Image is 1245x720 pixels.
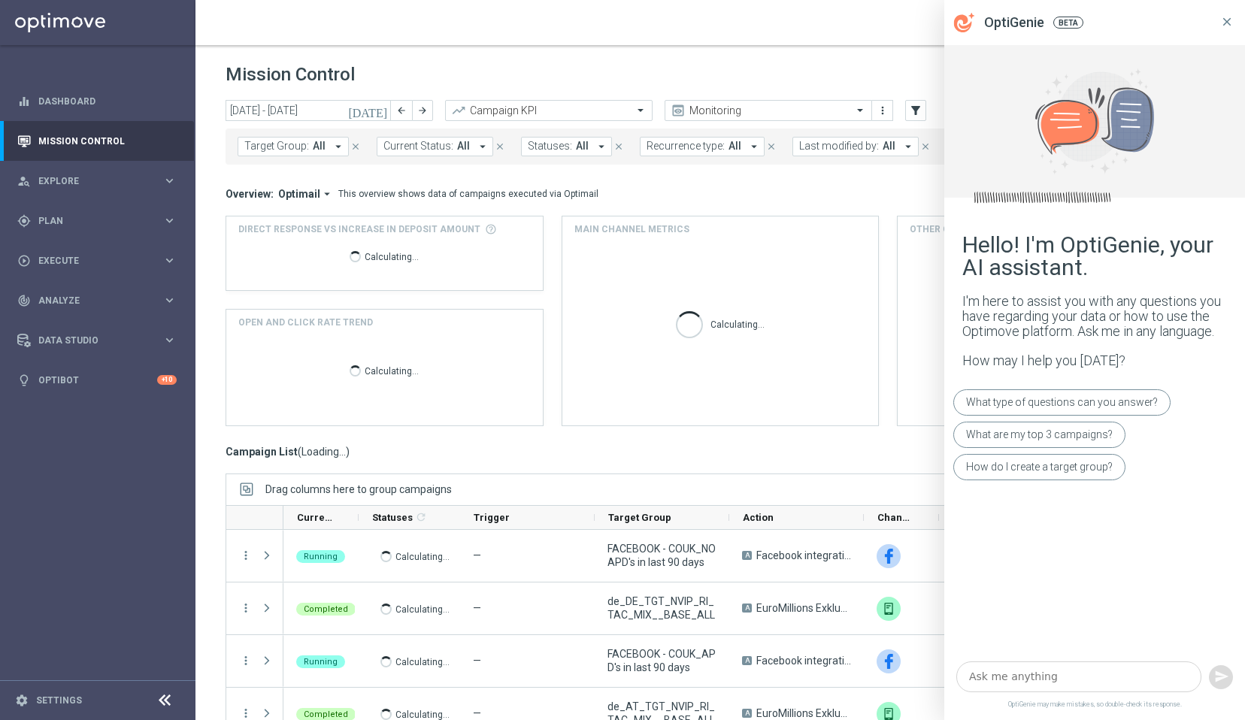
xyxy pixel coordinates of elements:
[17,360,177,400] div: Optibot
[395,654,450,668] p: Calculating...
[372,512,413,523] span: Statuses
[647,140,725,153] span: Recurrence type:
[445,100,653,121] ng-select: Campaign KPI
[476,140,489,153] i: arrow_drop_down
[17,255,177,267] div: play_circle_outline Execute keyboard_arrow_right
[756,549,851,562] span: Facebook integration test
[17,334,177,346] button: Data Studio keyboard_arrow_right
[38,336,162,345] span: Data Studio
[742,656,752,665] span: A
[17,214,31,228] i: gps_fixed
[162,213,177,228] i: keyboard_arrow_right
[296,601,356,616] colored-tag: Completed
[244,140,309,153] span: Target Group:
[274,187,338,201] button: Optimail arrow_drop_down
[765,138,778,155] button: close
[38,296,162,305] span: Analyze
[157,375,177,385] div: +10
[953,389,1171,416] div: What type of questions can you answer?
[799,140,879,153] span: Last modified by:
[297,512,333,523] span: Current Status
[989,68,1200,174] img: OptiGenie Welcome Hero Banner
[313,140,326,153] span: All
[451,103,466,118] i: trending_up
[395,601,450,616] p: Calculating...
[15,694,29,707] i: settings
[17,95,177,107] button: equalizer Dashboard
[304,552,338,561] span: Running
[162,174,177,188] i: keyboard_arrow_right
[742,709,752,718] span: A
[278,187,320,201] span: Optimail
[875,101,890,119] button: more_vert
[574,222,689,236] h4: Main channel metrics
[607,594,716,622] span: de_DE_TGT_NVIP_RI_TAC_MIX__BASE_ALL
[954,13,975,32] svg: OptiGenie Icon
[877,512,913,523] span: Channel
[953,454,1125,480] div: How do I create a target group?
[877,544,901,568] div: Facebook Custom Audience
[883,140,895,153] span: All
[665,100,872,121] ng-select: Monitoring
[162,333,177,347] i: keyboard_arrow_right
[521,137,612,156] button: Statuses: All arrow_drop_down
[413,509,427,525] span: Calculate column
[238,222,480,236] span: Direct Response VS Increase In Deposit Amount
[417,105,428,116] i: arrow_forward
[474,512,510,523] span: Trigger
[239,601,253,615] i: more_vert
[349,138,362,155] button: close
[415,511,427,523] i: refresh
[962,352,1125,368] b: How may I help you [DATE]?
[473,707,481,719] span: —
[17,254,162,268] div: Execute
[766,141,777,152] i: close
[756,706,851,720] span: EuroMillions Exklusiv + free 100 Extra-Chancen EuroMillions
[332,140,345,153] i: arrow_drop_down
[473,602,481,614] span: —
[346,100,391,123] button: [DATE]
[36,696,82,705] a: Settings
[17,295,177,307] button: track_changes Analyze keyboard_arrow_right
[742,551,752,560] span: A
[910,222,1031,236] h4: Other channel metrics
[473,549,481,561] span: —
[473,655,481,667] span: —
[974,192,1125,204] img: Wavey line detail
[17,175,177,187] button: person_search Explore keyboard_arrow_right
[396,105,407,116] i: arrow_back
[17,215,177,227] div: gps_fixed Plan keyboard_arrow_right
[296,549,345,563] colored-tag: Running
[17,374,177,386] button: lightbulb Optibot +10
[162,253,177,268] i: keyboard_arrow_right
[743,512,774,523] span: Action
[17,374,31,387] i: lightbulb
[38,177,162,186] span: Explore
[265,483,452,495] div: Row Groups
[962,294,1227,338] div: I'm here to assist you with any questions you have regarding your data or how to use the Optimove...
[320,187,334,201] i: arrow_drop_down
[226,445,350,458] h3: Campaign List
[493,138,507,155] button: close
[238,137,349,156] button: Target Group: All arrow_drop_down
[17,135,177,147] div: Mission Control
[365,249,419,263] p: Calculating...
[756,601,851,615] span: EuroMillions Exklusiv + free 100 Extra-Chancen EuroMillions
[528,140,572,153] span: Statuses:
[17,294,162,307] div: Analyze
[346,445,350,458] span: )
[457,140,470,153] span: All
[17,334,162,347] div: Data Studio
[391,100,412,121] button: arrow_back
[350,141,361,152] i: close
[17,95,31,108] i: equalizer
[953,422,1125,448] div: What are my top 3 campaigns?
[17,214,162,228] div: Plan
[671,103,686,118] i: preview
[640,137,765,156] button: Recurrence type: All arrow_drop_down
[239,706,253,720] button: more_vert
[304,657,338,667] span: Running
